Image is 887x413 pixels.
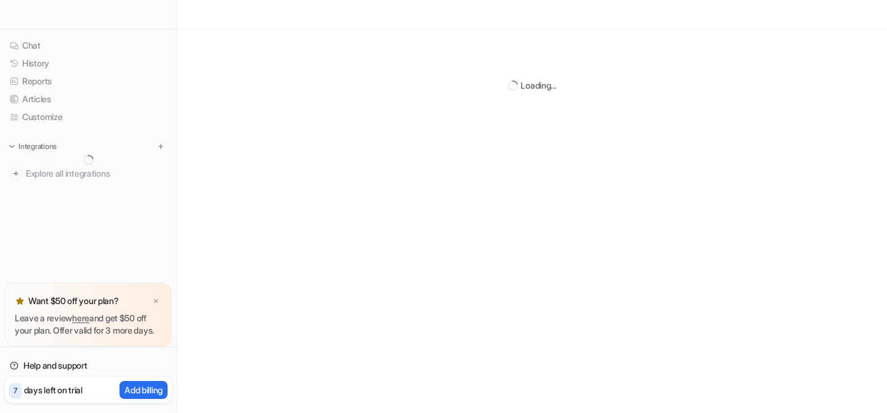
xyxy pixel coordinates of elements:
img: menu_add.svg [156,142,165,151]
a: Customize [5,108,172,126]
a: Help and support [5,357,172,374]
p: 7 [14,385,17,396]
a: Reports [5,73,172,90]
button: Integrations [5,140,60,153]
p: Want $50 off your plan? [28,295,119,307]
a: History [5,55,172,72]
p: Leave a review and get $50 off your plan. Offer valid for 3 more days. [15,312,162,337]
a: Articles [5,90,172,108]
img: x [152,297,160,305]
img: star [15,296,25,306]
button: Add billing [119,381,168,399]
span: Explore all integrations [26,164,167,183]
div: Loading... [520,79,556,92]
img: expand menu [7,142,16,151]
img: explore all integrations [10,167,22,180]
a: here [72,313,89,323]
p: Add billing [124,383,163,396]
p: days left on trial [24,383,83,396]
a: Chat [5,37,172,54]
a: Explore all integrations [5,165,172,182]
p: Integrations [18,142,57,151]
